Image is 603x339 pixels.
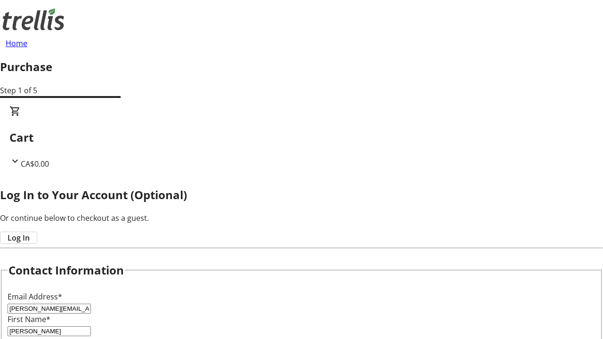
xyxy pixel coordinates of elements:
h2: Contact Information [8,262,124,279]
label: First Name* [8,314,50,324]
span: Log In [8,232,30,243]
div: CartCA$0.00 [9,105,594,169]
h2: Cart [9,129,594,146]
label: Email Address* [8,291,62,302]
span: CA$0.00 [21,159,49,169]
